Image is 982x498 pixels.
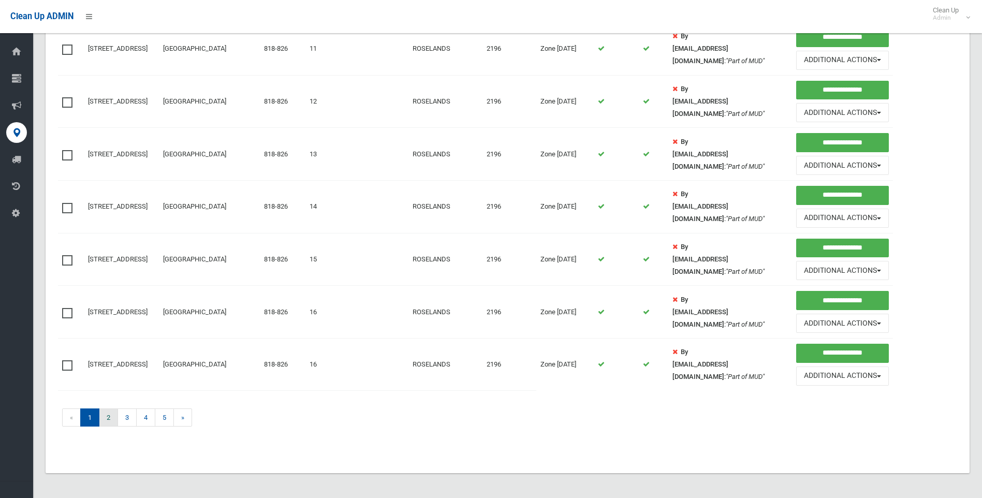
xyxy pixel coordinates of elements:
[726,320,765,328] em: "Part of MUD"
[305,22,343,75] td: 11
[672,348,728,380] strong: By [EMAIL_ADDRESS][DOMAIN_NAME]
[305,75,343,128] td: 12
[408,75,482,128] td: ROSELANDS
[726,110,765,118] em: "Part of MUD"
[536,338,594,390] td: Zone [DATE]
[173,408,192,427] a: »
[62,408,81,427] span: «
[796,209,889,228] button: Additional Actions
[260,338,305,390] td: 818-826
[88,202,148,210] a: [STREET_ADDRESS]
[536,233,594,286] td: Zone [DATE]
[305,338,343,390] td: 16
[668,233,792,286] td: :
[536,128,594,181] td: Zone [DATE]
[88,45,148,52] a: [STREET_ADDRESS]
[668,22,792,75] td: :
[260,128,305,181] td: 818-826
[668,128,792,181] td: :
[796,103,889,122] button: Additional Actions
[726,373,765,380] em: "Part of MUD"
[482,75,536,128] td: 2196
[80,408,99,427] span: 1
[928,6,969,22] span: Clean Up
[118,408,137,427] a: 3
[88,360,148,368] a: [STREET_ADDRESS]
[672,85,728,118] strong: By [EMAIL_ADDRESS][DOMAIN_NAME]
[88,308,148,316] a: [STREET_ADDRESS]
[726,57,765,65] em: "Part of MUD"
[482,128,536,181] td: 2196
[672,138,728,170] strong: By [EMAIL_ADDRESS][DOMAIN_NAME]
[88,150,148,158] a: [STREET_ADDRESS]
[99,408,118,427] a: 2
[260,75,305,128] td: 818-826
[536,286,594,339] td: Zone [DATE]
[796,367,889,386] button: Additional Actions
[482,180,536,233] td: 2196
[668,75,792,128] td: :
[482,22,536,75] td: 2196
[159,338,260,390] td: [GEOGRAPHIC_DATA]
[305,180,343,233] td: 14
[408,233,482,286] td: ROSELANDS
[408,22,482,75] td: ROSELANDS
[159,286,260,339] td: [GEOGRAPHIC_DATA]
[796,314,889,333] button: Additional Actions
[10,11,74,21] span: Clean Up ADMIN
[408,338,482,390] td: ROSELANDS
[796,156,889,175] button: Additional Actions
[408,180,482,233] td: ROSELANDS
[305,233,343,286] td: 15
[260,22,305,75] td: 818-826
[159,22,260,75] td: [GEOGRAPHIC_DATA]
[672,32,728,65] strong: By [EMAIL_ADDRESS][DOMAIN_NAME]
[796,261,889,280] button: Additional Actions
[482,338,536,390] td: 2196
[305,286,343,339] td: 16
[260,233,305,286] td: 818-826
[88,97,148,105] a: [STREET_ADDRESS]
[482,286,536,339] td: 2196
[159,75,260,128] td: [GEOGRAPHIC_DATA]
[536,180,594,233] td: Zone [DATE]
[668,286,792,339] td: :
[159,128,260,181] td: [GEOGRAPHIC_DATA]
[668,180,792,233] td: :
[796,51,889,70] button: Additional Actions
[726,215,765,223] em: "Part of MUD"
[672,190,728,223] strong: By [EMAIL_ADDRESS][DOMAIN_NAME]
[668,338,792,390] td: :
[672,296,728,328] strong: By [EMAIL_ADDRESS][DOMAIN_NAME]
[155,408,174,427] a: 5
[159,233,260,286] td: [GEOGRAPHIC_DATA]
[136,408,155,427] a: 4
[260,180,305,233] td: 818-826
[726,163,765,170] em: "Part of MUD"
[482,233,536,286] td: 2196
[536,22,594,75] td: Zone [DATE]
[260,286,305,339] td: 818-826
[726,268,765,275] em: "Part of MUD"
[408,286,482,339] td: ROSELANDS
[159,180,260,233] td: [GEOGRAPHIC_DATA]
[408,128,482,181] td: ROSELANDS
[536,75,594,128] td: Zone [DATE]
[305,128,343,181] td: 13
[88,255,148,263] a: [STREET_ADDRESS]
[933,14,959,22] small: Admin
[672,243,728,275] strong: By [EMAIL_ADDRESS][DOMAIN_NAME]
